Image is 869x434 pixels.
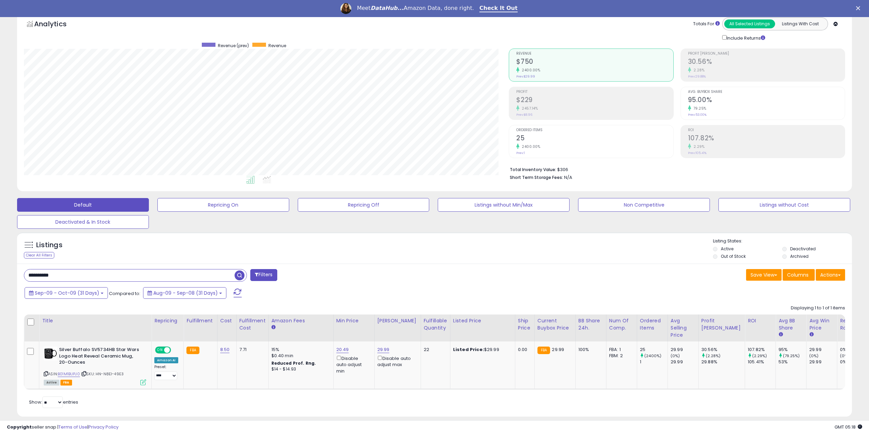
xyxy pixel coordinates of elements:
small: (2400%) [644,353,661,359]
button: Sep-09 - Oct-09 (31 Days) [25,287,108,299]
small: Prev: $8.96 [516,113,532,117]
b: Silver Buffalo SV5734HB Star Wars Logo Heat Reveal Ceramic Mug, 20-Ounces [59,347,142,367]
button: Default [17,198,149,212]
span: 2025-10-9 05:18 GMT [835,424,862,430]
span: Aug-09 - Sep-08 (31 Days) [153,290,218,296]
div: Current Buybox Price [537,317,573,332]
label: Deactivated [790,246,816,252]
span: N/A [564,174,572,181]
small: 79.25% [691,106,706,111]
small: 2457.14% [519,106,538,111]
div: 107.82% [748,347,775,353]
div: 105.41% [748,359,775,365]
div: FBA: 1 [609,347,632,353]
div: 29.88% [701,359,745,365]
div: Fulfillment Cost [239,317,266,332]
button: Non Competitive [578,198,710,212]
small: (79.25%) [783,353,800,359]
span: 29.99 [552,346,564,353]
div: 1 [640,359,668,365]
div: 25 [640,347,668,353]
div: Avg Selling Price [671,317,696,339]
div: Meet Amazon Data, done right. [357,5,474,12]
h5: Listings [36,240,62,250]
div: Avg Win Price [809,317,834,332]
p: Listing States: [713,238,852,244]
div: BB Share 24h. [578,317,603,332]
div: Disable auto adjust max [377,354,416,368]
div: Amazon Fees [271,317,331,324]
div: $14 - $14.93 [271,366,328,372]
div: Num of Comp. [609,317,634,332]
div: 22 [424,347,445,353]
button: Repricing Off [298,198,430,212]
span: ON [156,347,164,353]
div: Min Price [336,317,372,324]
div: 29.99 [809,347,837,353]
div: $29.99 [453,347,510,353]
div: Return Rate [840,317,865,332]
small: (0%) [809,353,819,359]
button: Listings With Cost [775,19,826,28]
small: FBA [537,347,550,354]
div: $0.40 min [271,353,328,359]
span: FBA [60,380,72,386]
h2: $750 [516,58,673,67]
span: Columns [787,271,809,278]
div: Disable auto adjust min [336,354,369,374]
div: FBM: 2 [609,353,632,359]
div: ROI [748,317,773,324]
button: Columns [783,269,815,281]
img: 41ZfFO-OX0S._SL40_.jpg [44,347,57,360]
div: Fulfillment [186,317,214,324]
small: FBA [186,347,199,354]
span: Compared to: [109,290,140,297]
div: Close [856,6,863,10]
a: 29.99 [377,346,390,353]
div: Profit [PERSON_NAME] [701,317,742,332]
small: Prev: 105.41% [688,151,706,155]
button: Listings without Min/Max [438,198,570,212]
h2: 30.56% [688,58,845,67]
span: All listings currently available for purchase on Amazon [44,380,59,386]
h2: 107.82% [688,134,845,143]
div: Ship Price [518,317,532,332]
b: Reduced Prof. Rng. [271,360,316,366]
div: Amazon AI [154,357,178,363]
button: Save View [746,269,782,281]
small: (0%) [671,353,680,359]
a: Check It Out [479,5,518,12]
small: Prev: 29.88% [688,74,706,79]
small: Prev: 53.00% [688,113,706,117]
div: 95% [779,347,806,353]
b: Total Inventory Value: [510,167,556,172]
small: 2.29% [691,144,705,149]
span: Revenue (prev) [218,43,249,48]
small: (2.29%) [752,353,767,359]
button: All Selected Listings [724,19,775,28]
img: Profile image for Georgie [340,3,351,14]
div: 0% [840,347,868,353]
a: Privacy Policy [88,424,118,430]
div: 29.99 [671,347,698,353]
div: 29.99 [809,359,837,365]
div: Title [42,317,149,324]
div: seller snap | | [7,424,118,431]
div: 100% [578,347,601,353]
div: Include Returns [717,34,773,42]
div: 0.00 [518,347,529,353]
div: Displaying 1 to 1 of 1 items [791,305,845,311]
label: Active [721,246,733,252]
button: Actions [816,269,845,281]
span: Avg. Buybox Share [688,90,845,94]
small: Avg Win Price. [809,332,813,338]
button: Aug-09 - Sep-08 (31 Days) [143,287,226,299]
strong: Copyright [7,424,32,430]
span: Revenue [516,52,673,56]
span: Profit [PERSON_NAME] [688,52,845,56]
h2: $229 [516,96,673,105]
button: Filters [250,269,277,281]
button: Repricing On [157,198,289,212]
div: Ordered Items [640,317,665,332]
a: 8.50 [220,346,230,353]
